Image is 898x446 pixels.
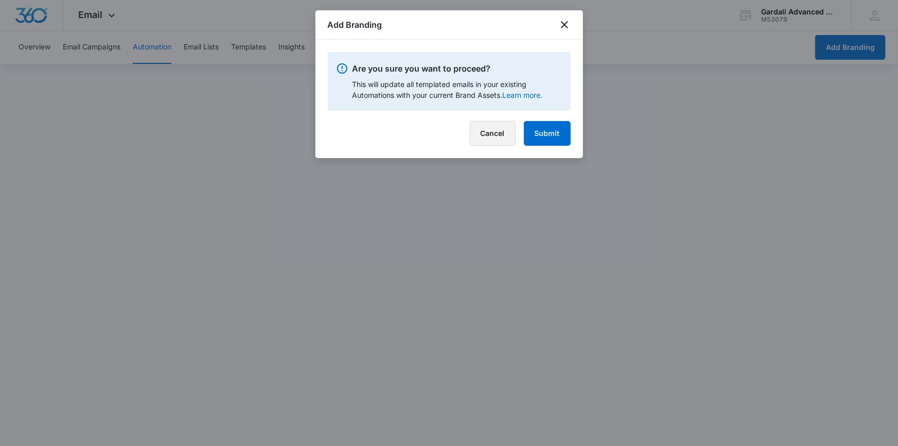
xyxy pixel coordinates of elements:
[558,19,571,31] button: close
[503,91,543,99] a: Learn more.
[524,121,571,146] button: Submit
[353,62,562,75] p: Are you sure you want to proceed?
[470,121,516,146] button: Cancel
[328,19,382,31] h1: Add Branding
[353,79,562,100] p: This will update all templated emails in your existing Automations with your current Brand Assets.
